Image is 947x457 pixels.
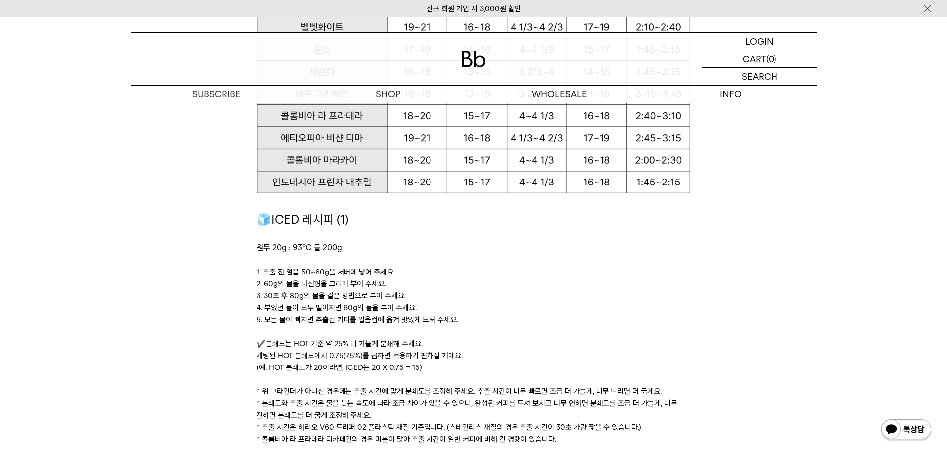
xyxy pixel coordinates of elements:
p: LOGIN [745,33,774,50]
p: 4. 부었던 물이 모두 떨어지면 60g의 물을 부어 주세요. [257,302,690,314]
p: * 콜롬비아 라 프라데라 디카페인의 경우 미분이 많아 추출 시간이 일반 커피에 비해 긴 경향이 있습니다. [257,433,690,445]
a: SUBSCRIBE [131,86,302,103]
p: CART [743,50,766,67]
p: WHOLESALE [474,86,645,103]
a: CART (0) [702,50,817,68]
p: 5. 모든 물이 빠지면 추출된 커피를 얼음컵에 옮겨 맛있게 드셔 주세요. [257,314,690,326]
a: 신규 회원 가입 시 3,000원 할인 [427,4,521,13]
p: * 위 그라인더가 아니신 경우에는 추출 시간에 맞게 분쇄도를 조정해 주세요. 추출 시간이 너무 빠르면 조금 더 가늘게, 너무 느리면 더 굵게요. [257,385,690,397]
p: * 추출 시간은 하리오 V60 드리퍼 02 플라스틱 재질 기준입니다. (스테인리스 재질의 경우 추출 시간이 30초 가량 짧을 수 있습니다.) [257,421,690,433]
p: 3. 30초 후 80g의 물을 같은 방법으로 부어 주세요. [257,290,690,302]
p: 1. 추출 전 얼음 50~60g을 서버에 넣어 주세요. [257,266,690,278]
a: SHOP [302,86,474,103]
p: * 분쇄도와 추출 시간은 물을 붓는 속도에 따라 조금 차이가 있을 수 있으니, 완성된 커피를 드셔 보시고 너무 연하면 분쇄도를 조금 더 가늘게, 너무 진하면 분쇄도를 더 굵게... [257,397,690,421]
p: (0) [766,50,776,67]
p: SEARCH [742,68,777,85]
p: 2. 60g의 물을 나선형을 그리며 부어 주세요. [257,278,690,290]
a: LOGIN [702,33,817,50]
p: ✔️분쇄도는 HOT 기준 약 25% 더 가늘게 분쇄해 주세요. 세팅된 HOT 분쇄도에서 0.75(75%)를 곱하면 적용하기 편하실 거예요. (예. HOT 분쇄도가 20이라면,... [257,338,690,373]
p: INFO [645,86,817,103]
span: 🧊ICED 레시피 (1) [257,212,348,227]
img: 카카오톡 채널 1:1 채팅 버튼 [880,418,932,442]
img: 로고 [462,51,486,67]
span: 원두 20g : 93℃ 물 200g [257,243,342,252]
